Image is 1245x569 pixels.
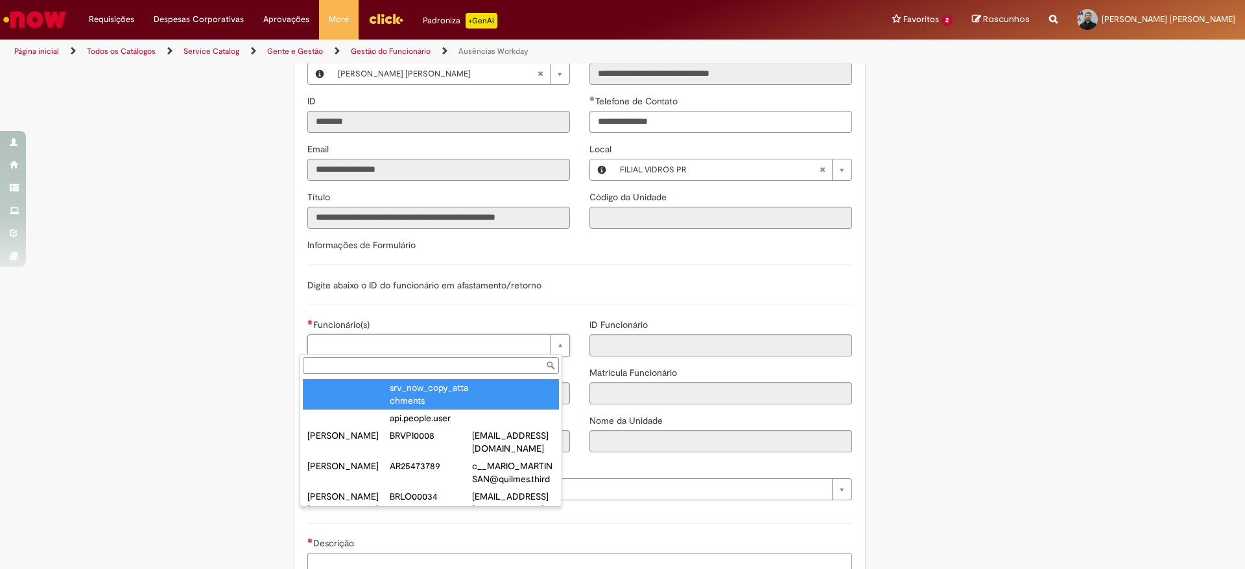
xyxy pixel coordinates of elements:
div: api.people.user [390,412,472,424]
div: [EMAIL_ADDRESS][DOMAIN_NAME] [472,429,554,455]
div: [PERSON_NAME] [307,429,390,442]
div: AR25473789 [390,459,472,472]
div: [PERSON_NAME] [PERSON_NAME] [307,490,390,516]
div: BRVPI0008 [390,429,472,442]
div: srv_now_copy_attachments [390,381,472,407]
div: BRLO00034 [390,490,472,503]
div: c__MARIO_MARTINSAN@quilmes.third [472,459,554,485]
div: [PERSON_NAME] [307,459,390,472]
div: [EMAIL_ADDRESS][DOMAIN_NAME] [472,490,554,516]
ul: Funcionário(s) [300,377,562,506]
